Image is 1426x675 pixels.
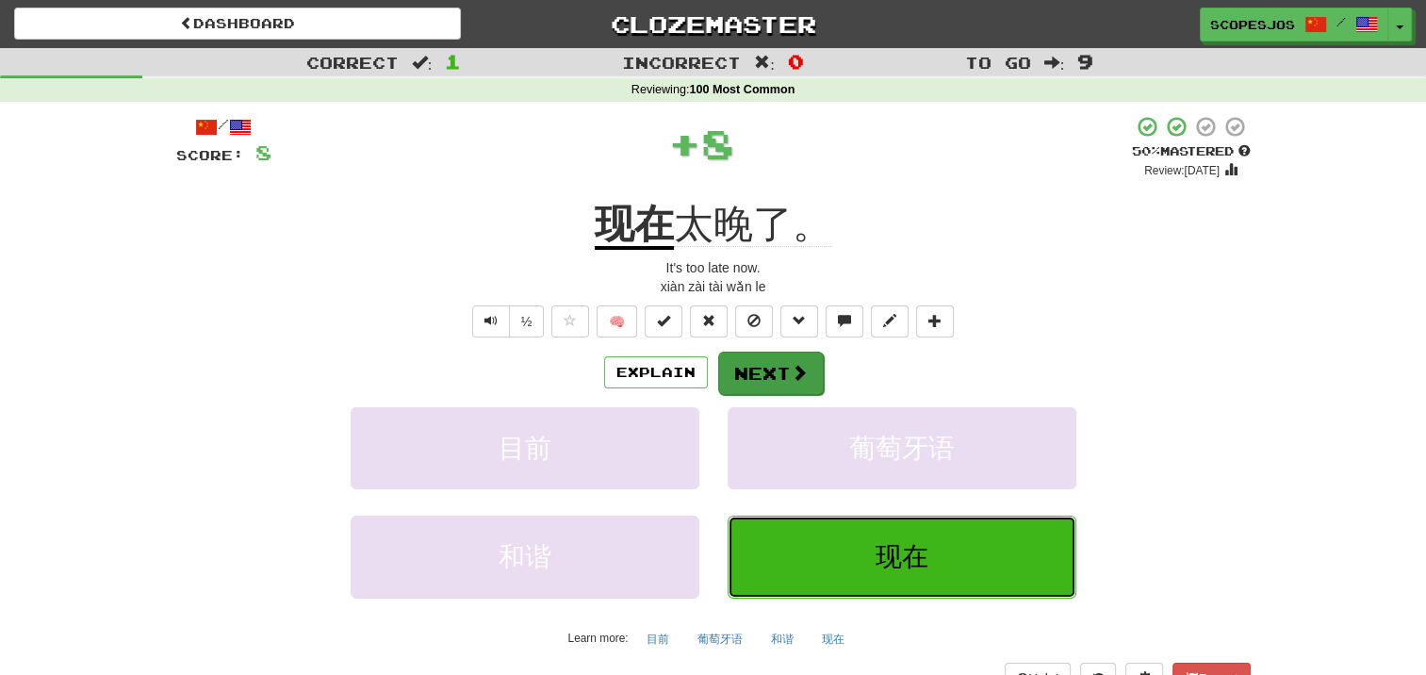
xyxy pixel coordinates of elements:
[1132,143,1251,160] div: Mastered
[622,53,741,72] span: Incorrect
[701,120,734,167] span: 8
[916,305,954,337] button: Add to collection (alt+a)
[689,83,795,96] strong: 100 Most Common
[728,407,1076,489] button: 葡萄牙语
[1144,164,1220,177] small: Review: [DATE]
[306,53,399,72] span: Correct
[499,542,551,571] span: 和谐
[468,305,545,337] div: Text-to-speech controls
[567,632,628,645] small: Learn more:
[509,305,545,337] button: ½
[176,277,1251,296] div: xiàn zài tài wǎn le
[445,50,461,73] span: 1
[1044,55,1065,71] span: :
[826,305,863,337] button: Discuss sentence (alt+u)
[176,258,1251,277] div: It's too late now.
[811,625,855,653] button: 现在
[871,305,909,337] button: Edit sentence (alt+d)
[788,50,804,73] span: 0
[1336,15,1346,28] span: /
[849,434,955,463] span: 葡萄牙语
[645,305,682,337] button: Set this sentence to 100% Mastered (alt+m)
[1200,8,1388,41] a: scopesjos /
[728,516,1076,598] button: 现在
[489,8,936,41] a: Clozemaster
[14,8,461,40] a: Dashboard
[255,140,271,164] span: 8
[351,407,699,489] button: 目前
[595,202,674,250] u: 现在
[690,305,728,337] button: Reset to 0% Mastered (alt+r)
[176,147,244,163] span: Score:
[668,115,701,172] span: +
[761,625,804,653] button: 和谐
[965,53,1031,72] span: To go
[674,202,832,247] span: 太晚了。
[735,305,773,337] button: Ignore sentence (alt+i)
[472,305,510,337] button: Play sentence audio (ctl+space)
[636,625,680,653] button: 目前
[551,305,589,337] button: Favorite sentence (alt+f)
[876,542,928,571] span: 现在
[780,305,818,337] button: Grammar (alt+g)
[412,55,433,71] span: :
[499,434,551,463] span: 目前
[1132,143,1160,158] span: 50 %
[597,305,637,337] button: 🧠
[718,352,824,395] button: Next
[1077,50,1093,73] span: 9
[351,516,699,598] button: 和谐
[604,356,708,388] button: Explain
[1210,16,1295,33] span: scopesjos
[176,115,271,139] div: /
[687,625,753,653] button: 葡萄牙语
[754,55,775,71] span: :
